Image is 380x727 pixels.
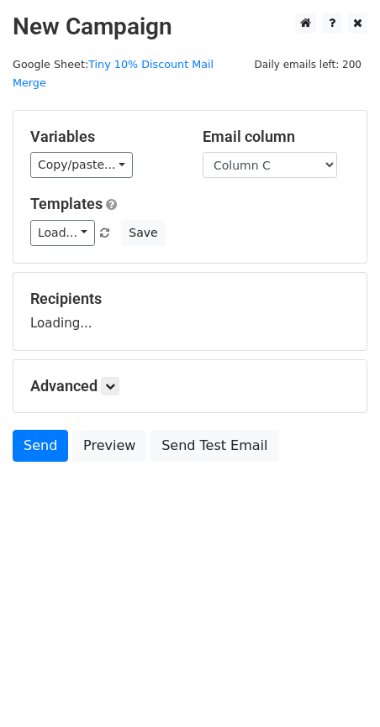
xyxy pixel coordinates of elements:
h5: Advanced [30,377,350,395]
a: Copy/paste... [30,152,133,178]
span: Daily emails left: 200 [248,55,367,74]
a: Templates [30,195,103,212]
h5: Recipients [30,290,350,308]
a: Daily emails left: 200 [248,58,367,71]
a: Send Test Email [150,430,278,462]
a: Load... [30,220,95,246]
a: Tiny 10% Discount Mail Merge [13,58,214,90]
a: Send [13,430,68,462]
button: Save [121,220,165,246]
h2: New Campaign [13,13,367,41]
h5: Variables [30,128,177,146]
small: Google Sheet: [13,58,214,90]
a: Preview [72,430,146,462]
div: Loading... [30,290,350,333]
h5: Email column [203,128,350,146]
